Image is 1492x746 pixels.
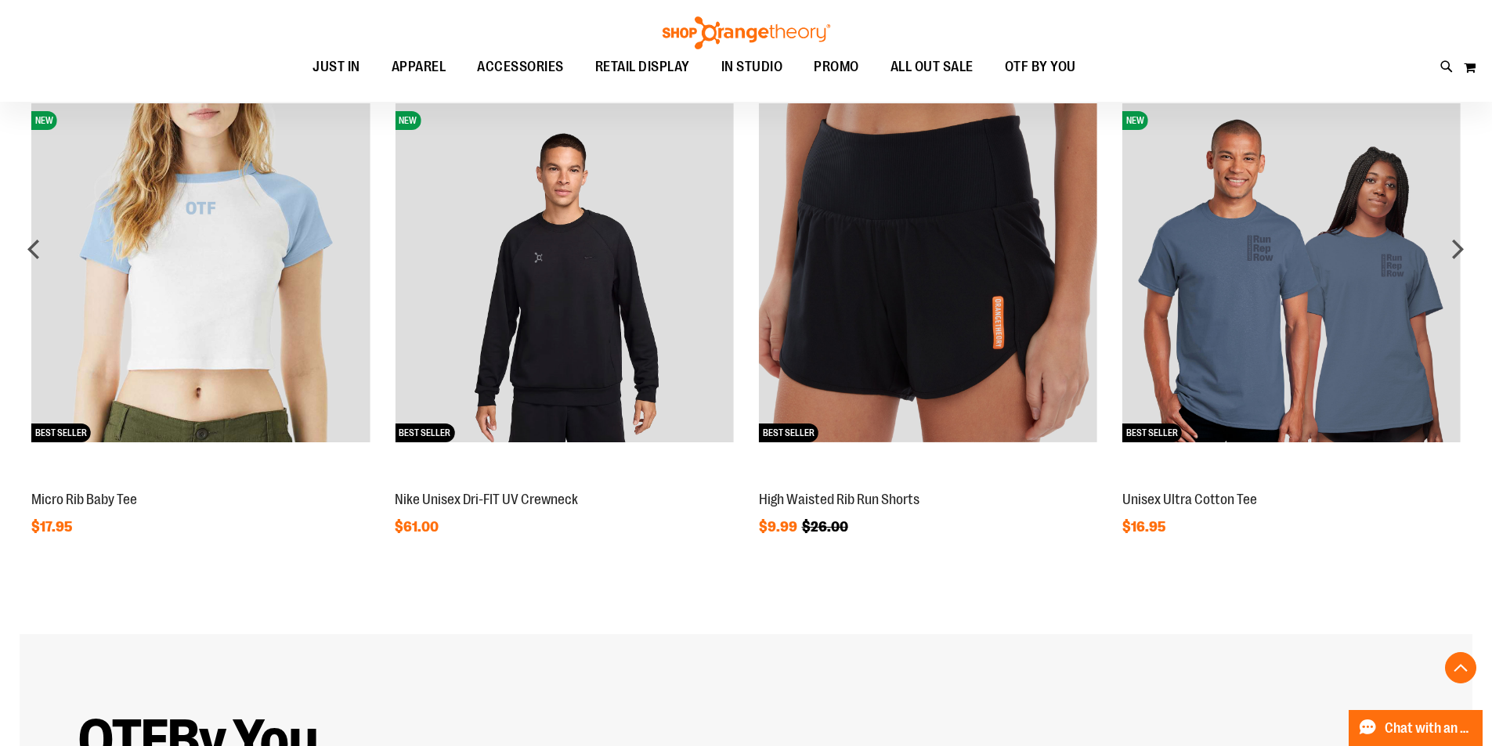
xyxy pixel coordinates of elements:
[759,423,818,442] span: BEST SELLER
[1122,519,1168,535] span: $16.95
[759,519,800,535] span: $9.99
[759,103,1097,441] img: High Waisted Rib Run Shorts
[395,103,733,441] img: Nike Unisex Dri-FIT UV Crewneck
[759,474,1097,487] a: High Waisted Rib Run ShortsBEST SELLER
[31,474,370,487] a: Micro Rib Baby TeeNEWBEST SELLER
[392,49,446,85] span: APPAREL
[595,49,690,85] span: RETAIL DISPLAY
[31,423,91,442] span: BEST SELLER
[312,49,360,85] span: JUST IN
[31,492,137,507] a: Micro Rib Baby Tee
[1385,721,1473,736] span: Chat with an Expert
[802,519,851,535] span: $26.00
[814,49,859,85] span: PROMO
[1122,111,1148,130] span: NEW
[1445,652,1476,683] button: Back To Top
[891,49,974,85] span: ALL OUT SALE
[1005,49,1076,85] span: OTF BY YOU
[1442,233,1473,265] div: next
[395,474,733,487] a: Nike Unisex Dri-FIT UV CrewneckNEWBEST SELLER
[395,492,578,507] a: Nike Unisex Dri-FIT UV Crewneck
[31,111,57,130] span: NEW
[395,111,421,130] span: NEW
[1122,492,1257,507] a: Unisex Ultra Cotton Tee
[19,233,50,265] div: prev
[1122,474,1461,487] a: Unisex Ultra Cotton TeeNEWBEST SELLER
[721,49,783,85] span: IN STUDIO
[660,16,833,49] img: Shop Orangetheory
[477,49,564,85] span: ACCESSORIES
[395,519,441,535] span: $61.00
[395,423,454,442] span: BEST SELLER
[759,492,919,507] a: High Waisted Rib Run Shorts
[1122,103,1461,441] img: Unisex Ultra Cotton Tee
[1349,710,1483,746] button: Chat with an Expert
[31,519,74,535] span: $17.95
[31,103,370,441] img: Micro Rib Baby Tee
[1122,423,1182,442] span: BEST SELLER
